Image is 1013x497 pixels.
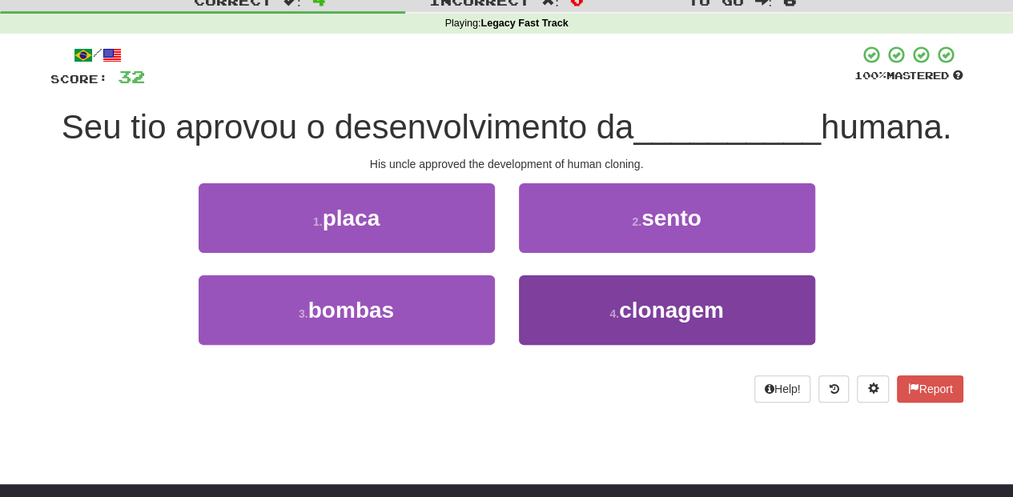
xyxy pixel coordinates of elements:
span: humana. [821,108,951,146]
span: bombas [308,298,394,323]
small: 2 . [632,215,641,228]
span: Seu tio aprovou o desenvolvimento da [62,108,633,146]
div: His uncle approved the development of human cloning. [50,156,963,172]
span: clonagem [619,298,724,323]
button: Report [897,375,963,403]
span: Score: [50,72,108,86]
button: Help! [754,375,811,403]
small: 1 . [313,215,323,228]
span: 100 % [854,69,886,82]
strong: Legacy Fast Track [480,18,568,29]
button: 1.placa [199,183,495,253]
div: / [50,45,145,65]
button: 2.sento [519,183,815,253]
button: 4.clonagem [519,275,815,345]
button: 3.bombas [199,275,495,345]
small: 3 . [299,307,308,320]
span: 32 [118,66,145,86]
div: Mastered [854,69,963,83]
small: 4 . [609,307,619,320]
span: placa [323,206,380,230]
span: __________ [633,108,821,146]
span: sento [641,206,701,230]
button: Round history (alt+y) [818,375,849,403]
